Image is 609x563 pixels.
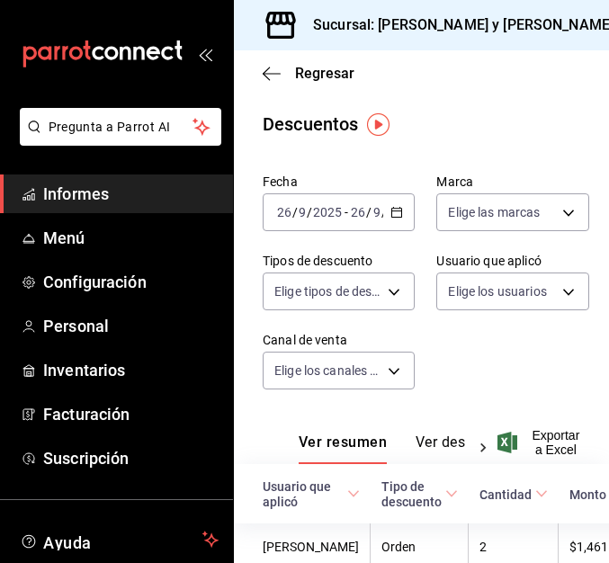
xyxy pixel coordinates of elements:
[372,205,381,219] input: --
[479,487,548,502] span: Cantidad
[436,174,473,189] font: Marca
[20,108,221,146] button: Pregunta a Parrot AI
[299,433,465,464] div: pestañas de navegación
[569,487,606,502] font: Monto
[43,405,130,424] font: Facturación
[43,317,109,335] font: Personal
[43,449,129,468] font: Suscripción
[263,479,331,509] font: Usuario que aplicó
[312,205,343,219] input: ----
[479,540,487,554] font: 2
[263,65,354,82] button: Regresar
[448,284,546,299] font: Elige los usuarios
[501,428,580,457] button: Exportar a Excel
[263,174,298,189] font: Fecha
[479,487,532,502] font: Cantidad
[366,205,372,219] font: /
[49,120,171,134] font: Pregunta a Parrot AI
[298,205,307,219] input: --
[198,47,212,61] button: abrir_cajón_menú
[448,205,540,219] font: Elige las marcas
[43,533,92,552] font: Ayuda
[263,478,360,510] span: Usuario que aplicó
[532,428,579,457] font: Exportar a Excel
[274,284,411,299] font: Elige tipos de descuento
[381,478,458,510] span: Tipo de descuento
[274,363,418,378] font: Elige los canales de venta
[307,205,312,219] font: /
[263,254,372,268] font: Tipos de descuento
[263,333,347,347] font: Canal de venta
[263,540,359,554] font: [PERSON_NAME]
[43,273,147,291] font: Configuración
[43,228,85,247] font: Menú
[295,65,354,82] font: Regresar
[299,433,387,451] font: Ver resumen
[43,361,125,380] font: Inventarios
[13,130,221,149] a: Pregunta a Parrot AI
[381,479,442,509] font: Tipo de descuento
[381,540,416,554] font: Orden
[367,113,390,136] img: Marcador de información sobre herramientas
[345,205,348,219] font: -
[263,113,358,135] font: Descuentos
[436,254,541,268] font: Usuario que aplicó
[43,184,109,203] font: Informes
[381,205,387,219] font: /
[350,205,366,219] input: --
[276,205,292,219] input: --
[416,433,518,451] font: Ver descuentos
[292,205,298,219] font: /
